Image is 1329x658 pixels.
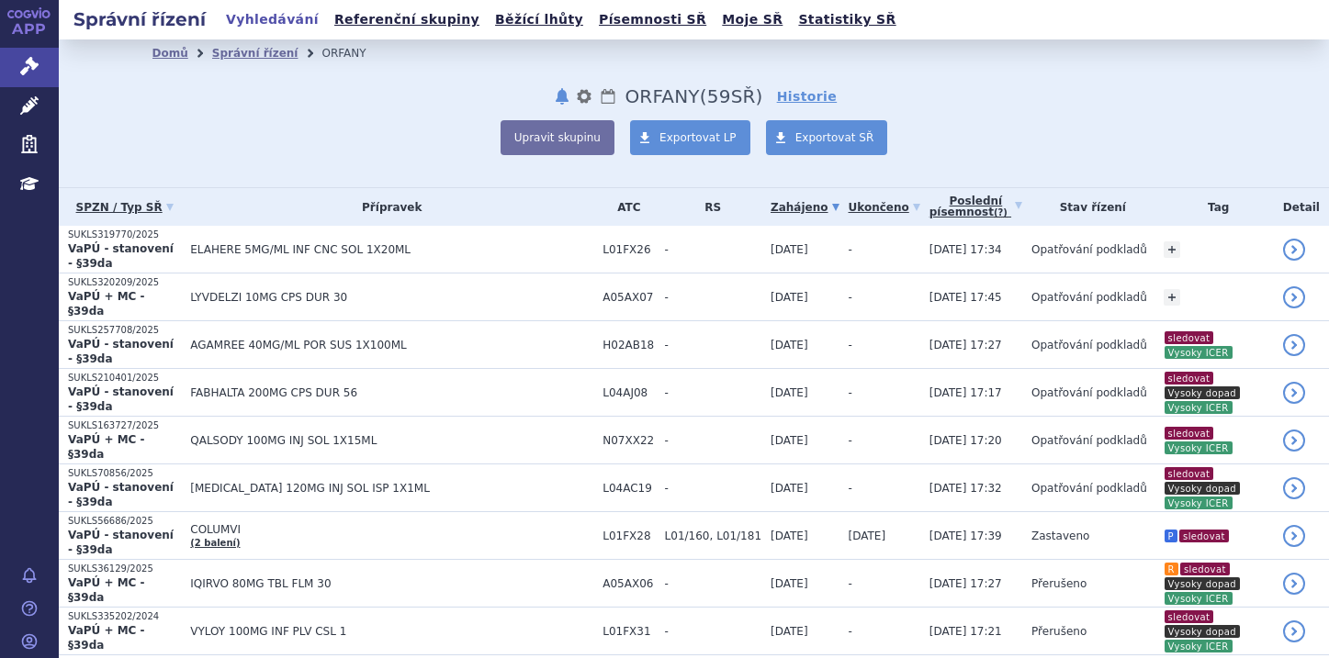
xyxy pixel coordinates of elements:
span: ORFANY [625,85,699,107]
span: [DATE] 17:27 [929,339,1002,351]
a: detail [1283,382,1305,404]
strong: VaPÚ - stanovení - §39da [68,529,174,556]
span: Opatřování podkladů [1031,434,1147,447]
span: QALSODY 100MG INJ SOL 1X15ML [190,434,593,447]
span: H02AB18 [603,339,655,351]
span: Zastaveno [1031,530,1089,542]
p: SUKLS163727/2025 [68,419,181,432]
span: [DATE] 17:17 [929,386,1002,399]
span: [DATE] 17:39 [929,530,1002,542]
i: sledovat [1165,372,1214,385]
span: - [665,386,761,399]
span: - [849,434,852,447]
h2: Správní řízení [59,6,220,32]
strong: VaPÚ + MC - §39da [68,624,145,652]
span: - [665,243,761,256]
span: - [849,339,852,351]
a: + [1164,289,1180,306]
span: L01/160, L01/181 [665,530,761,542]
span: A05AX06 [603,577,655,590]
a: (2 balení) [190,538,240,548]
a: Lhůty [599,85,617,107]
i: Vysoky dopad [1165,625,1240,638]
li: ORFANY [321,39,389,67]
span: [DATE] [771,291,808,304]
i: sledovat [1165,427,1214,440]
span: [DATE] 17:45 [929,291,1002,304]
a: detail [1283,429,1305,452]
p: SUKLS210401/2025 [68,372,181,385]
th: Detail [1274,188,1329,226]
span: Exportovat LP [659,131,737,144]
span: LYVDELZI 10MG CPS DUR 30 [190,291,593,304]
a: Běžící lhůty [490,7,589,32]
span: A05AX07 [603,291,655,304]
a: Statistiky SŘ [793,7,901,32]
button: nastavení [575,85,593,107]
strong: VaPÚ + MC - §39da [68,433,145,461]
p: SUKLS319770/2025 [68,229,181,241]
span: Exportovat SŘ [795,131,874,144]
span: VYLOY 100MG INF PLV CSL 1 [190,625,593,638]
p: SUKLS36129/2025 [68,563,181,575]
a: Správní řízení [212,47,298,60]
a: Ukončeno [849,195,920,220]
p: SUKLS70856/2025 [68,467,181,480]
span: - [665,291,761,304]
span: - [849,625,852,638]
p: SUKLS320209/2025 [68,276,181,289]
strong: VaPÚ - stanovení - §39da [68,242,174,270]
i: Vysoky ICER [1165,640,1233,652]
strong: VaPÚ - stanovení - §39da [68,385,174,413]
a: Historie [777,87,838,106]
span: [DATE] [771,625,808,638]
i: Vysoky ICER [1165,496,1233,509]
span: - [665,339,761,351]
i: Vysoky ICER [1165,441,1233,454]
th: RS [656,188,761,226]
span: L01FX28 [603,530,655,542]
p: SUKLS56686/2025 [68,515,181,528]
a: + [1164,241,1180,258]
i: Vysoky dopad [1165,482,1240,495]
a: Domů [152,47,188,60]
span: ELAHERE 5MG/ML INF CNC SOL 1X20ML [190,243,593,256]
a: SPZN / Typ SŘ [68,195,181,220]
a: detail [1283,525,1305,547]
span: Přerušeno [1031,625,1087,638]
span: [DATE] [771,243,808,256]
a: Vyhledávání [220,7,324,32]
strong: VaPÚ + MC - §39da [68,290,145,318]
i: R [1165,563,1178,575]
span: FABHALTA 200MG CPS DUR 56 [190,386,593,399]
span: [DATE] [771,434,808,447]
span: Opatřování podkladů [1031,339,1147,351]
a: Poslednípísemnost(?) [929,188,1022,226]
a: detail [1283,620,1305,642]
abbr: (?) [994,207,1008,218]
span: ( SŘ) [700,85,763,107]
span: - [665,482,761,495]
p: SUKLS257708/2025 [68,324,181,337]
a: Referenční skupiny [329,7,485,32]
i: sledovat [1165,610,1214,623]
i: Vysoky dopad [1165,577,1240,590]
span: - [849,482,852,495]
span: [DATE] [771,482,808,495]
a: detail [1283,573,1305,595]
i: sledovat [1180,563,1230,575]
a: Zahájeno [771,195,839,220]
a: detail [1283,286,1305,308]
span: - [665,434,761,447]
i: sledovat [1179,530,1229,542]
a: detail [1283,477,1305,499]
span: L04AC19 [603,482,655,495]
span: [DATE] [771,530,808,542]
a: Moje SŘ [716,7,788,32]
span: [DATE] 17:34 [929,243,1002,256]
span: L01FX26 [603,243,655,256]
span: COLUMVI [190,523,593,536]
strong: VaPÚ - stanovení - §39da [68,338,174,365]
span: Opatřování podkladů [1031,291,1147,304]
span: - [849,386,852,399]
